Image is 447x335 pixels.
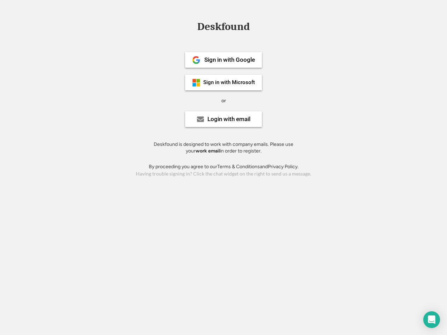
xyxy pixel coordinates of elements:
a: Privacy Policy. [268,164,299,170]
div: Login with email [207,116,250,122]
div: Deskfound [194,21,253,32]
img: ms-symbollockup_mssymbol_19.png [192,79,200,87]
strong: work email [196,148,220,154]
div: Deskfound is designed to work with company emails. Please use your in order to register. [145,141,302,155]
div: Sign in with Google [204,57,255,63]
img: 1024px-Google__G__Logo.svg.png [192,56,200,64]
div: By proceeding you agree to our and [149,163,299,170]
div: Sign in with Microsoft [203,80,255,85]
a: Terms & Conditions [217,164,260,170]
div: or [221,97,226,104]
div: Open Intercom Messenger [423,311,440,328]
